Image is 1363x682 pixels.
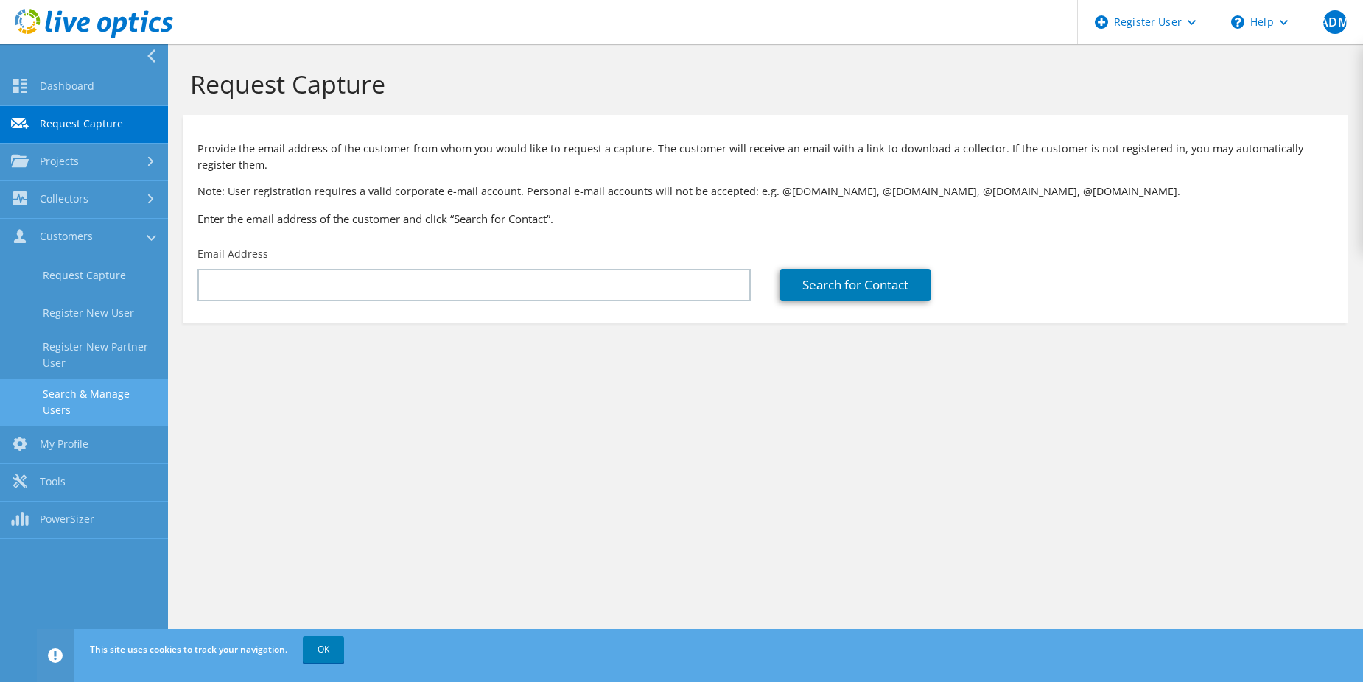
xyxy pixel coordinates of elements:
a: OK [303,636,344,663]
a: Search for Contact [780,269,931,301]
span: This site uses cookies to track your navigation. [90,643,287,655]
h1: Request Capture [190,68,1334,99]
h3: Enter the email address of the customer and click “Search for Contact”. [197,211,1334,227]
svg: \n [1231,15,1244,29]
p: Note: User registration requires a valid corporate e-mail account. Personal e-mail accounts will ... [197,183,1334,200]
span: ADM [1323,10,1347,34]
label: Email Address [197,247,268,261]
p: Provide the email address of the customer from whom you would like to request a capture. The cust... [197,141,1334,173]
